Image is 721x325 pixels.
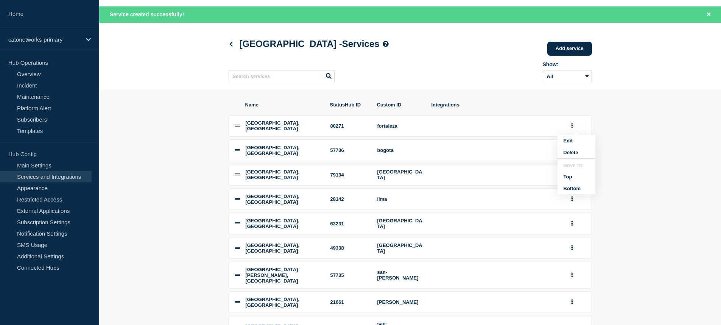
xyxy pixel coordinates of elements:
[567,269,577,281] button: group actions
[377,147,423,153] div: bogota
[377,269,423,281] div: san-[PERSON_NAME]
[557,183,595,194] button: Bottom
[557,147,595,158] button: Delete
[245,102,321,108] span: Name
[377,169,423,180] div: [GEOGRAPHIC_DATA]
[377,299,423,305] div: [PERSON_NAME]
[330,123,368,129] div: 80271
[330,196,368,202] div: 28142
[246,169,300,180] span: [GEOGRAPHIC_DATA], [GEOGRAPHIC_DATA]
[229,70,335,82] input: Search services
[246,242,300,254] span: [GEOGRAPHIC_DATA], [GEOGRAPHIC_DATA]
[557,135,595,147] button: Edit
[543,70,592,82] select: Archived
[110,11,184,17] span: Service created successfully!
[246,267,298,284] span: [GEOGRAPHIC_DATA][PERSON_NAME], [GEOGRAPHIC_DATA]
[330,147,368,153] div: 57736
[330,299,368,305] div: 21661
[229,39,389,49] h1: [GEOGRAPHIC_DATA] - Services
[557,171,595,183] button: Top
[377,218,423,229] div: [GEOGRAPHIC_DATA]
[377,102,422,108] span: Custom ID
[377,123,423,129] div: fortaleza
[246,145,300,156] span: [GEOGRAPHIC_DATA], [GEOGRAPHIC_DATA]
[330,102,368,108] span: StatusHub ID
[557,163,595,171] li: Move to
[543,61,592,67] div: Show:
[246,194,300,205] span: [GEOGRAPHIC_DATA], [GEOGRAPHIC_DATA]
[377,196,423,202] div: lima
[246,297,300,308] span: [GEOGRAPHIC_DATA], [GEOGRAPHIC_DATA]
[567,242,577,254] button: group actions
[246,120,300,131] span: [GEOGRAPHIC_DATA], [GEOGRAPHIC_DATA]
[567,296,577,308] button: group actions
[377,242,423,254] div: [GEOGRAPHIC_DATA]
[567,193,577,205] button: group actions
[246,218,300,229] span: [GEOGRAPHIC_DATA], [GEOGRAPHIC_DATA]
[547,42,592,56] a: Add service
[704,10,713,19] button: Close banner
[567,120,577,132] button: group actions
[330,172,368,178] div: 79134
[330,245,368,251] div: 49338
[8,36,81,43] p: catonetworks-primary
[431,102,559,108] span: Integrations
[567,218,577,230] button: group actions
[330,272,368,278] div: 57735
[330,221,368,227] div: 63231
